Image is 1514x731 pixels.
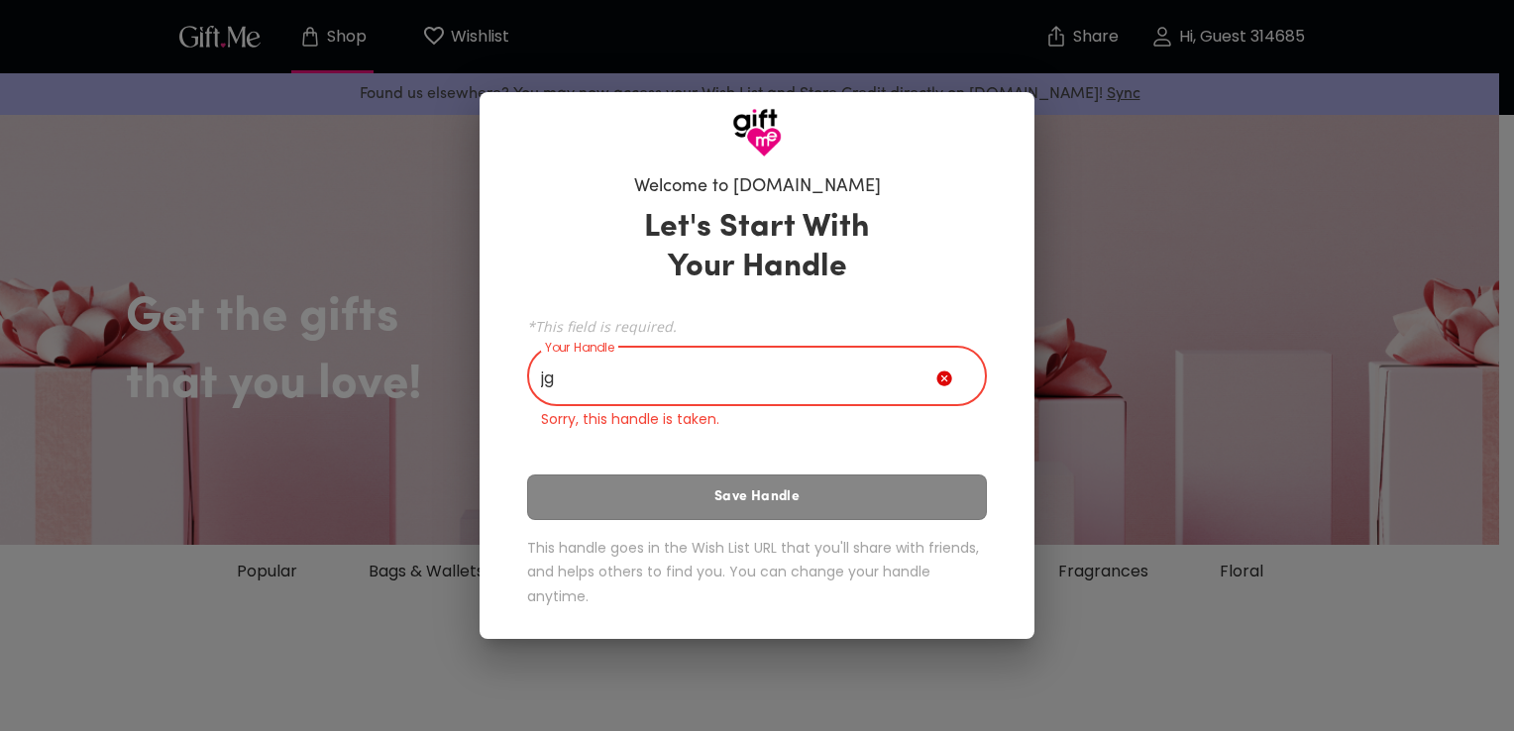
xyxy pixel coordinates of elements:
[634,175,881,199] h6: Welcome to [DOMAIN_NAME]
[619,208,895,287] h3: Let's Start With Your Handle
[527,351,936,406] input: Your Handle
[732,108,782,157] img: GiftMe Logo
[541,409,973,430] p: Sorry, this handle is taken.
[527,536,987,609] h6: This handle goes in the Wish List URL that you'll share with friends, and helps others to find yo...
[527,317,987,336] span: *This field is required.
